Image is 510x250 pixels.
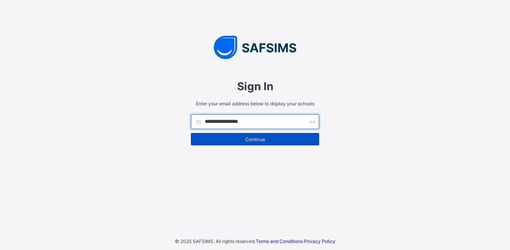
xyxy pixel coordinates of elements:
span: Sign In [191,80,319,93]
img: SAFSIMS Logo [183,36,327,59]
a: Terms and Conditions [256,238,303,244]
span: · [256,238,335,244]
span: Enter your email address below to display your schools [191,101,319,107]
a: Privacy Policy [304,238,335,244]
span: Continue [197,136,313,142]
span: © 2025 SAFSIMS. All rights reserved. [175,238,256,244]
